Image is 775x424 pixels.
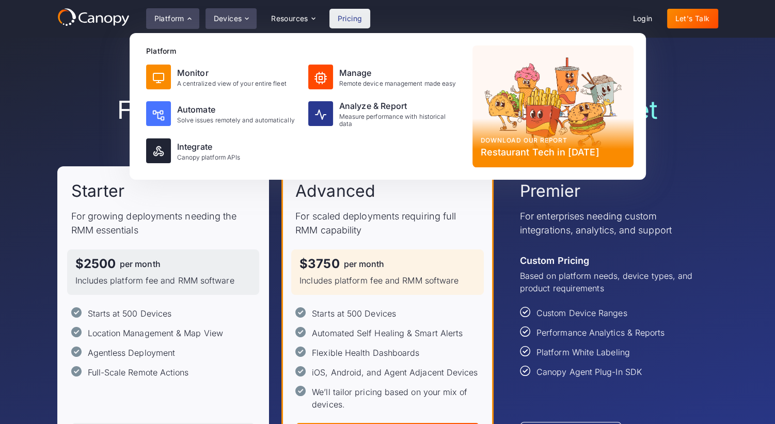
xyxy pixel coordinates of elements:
div: Performance Analytics & Reports [536,326,665,339]
div: Remote device management made easy [339,80,456,87]
h1: Find the right plan for [57,95,718,125]
div: Platform [146,8,199,29]
div: Starts at 500 Devices [312,307,396,320]
div: Devices [205,8,257,29]
a: Analyze & ReportMeasure performance with historical data [304,96,464,132]
div: Devices [214,15,242,22]
div: Solve issues remotely and automatically [177,117,295,124]
div: Custom Pricing [520,254,589,268]
p: Includes platform fee and RMM software [75,274,251,287]
p: For enterprises needing custom integrations, analytics, and support [520,209,704,237]
div: iOS, Android, and Agent Adjacent Devices [312,366,478,379]
p: Based on platform needs, device types, and product requirements [520,270,704,294]
div: Monitor [177,67,287,79]
div: Platform [154,15,184,22]
div: Location Management & Map View [88,327,223,339]
p: For growing deployments needing the RMM essentials [71,209,256,237]
div: Full-Scale Remote Actions [88,366,189,379]
div: Resources [263,8,323,29]
div: We’ll tailor pricing based on your mix of devices. [312,386,480,411]
div: Resources [271,15,308,22]
a: ManageRemote device management made easy [304,60,464,93]
a: MonitorA centralized view of your entire fleet [142,60,302,93]
div: Starts at 500 Devices [88,307,172,320]
div: Integrate [177,140,241,153]
a: Pricing [329,9,371,28]
div: Automate [177,103,295,116]
h2: Advanced [295,180,375,202]
div: $3750 [299,258,339,270]
nav: Platform [130,33,646,180]
a: Download our reportRestaurant Tech in [DATE] [472,45,634,167]
div: Canopy Agent Plug-In SDK [536,366,642,378]
div: per month [120,260,161,268]
div: Platform White Labeling [536,346,630,358]
div: per month [344,260,385,268]
div: Custom Device Ranges [536,307,627,319]
div: Restaurant Tech in [DATE] [481,145,625,159]
a: IntegrateCanopy platform APIs [142,134,302,167]
div: Measure performance with historical data [339,113,460,128]
div: Manage [339,67,456,79]
h2: Premier [520,180,581,202]
a: Login [625,9,661,28]
div: $2500 [75,258,116,270]
div: Download our report [481,136,625,145]
h2: Starter [71,180,125,202]
div: Canopy platform APIs [177,154,241,161]
a: Let's Talk [667,9,718,28]
div: Analyze & Report [339,100,460,112]
div: Agentless Deployment [88,347,176,359]
div: A centralized view of your entire fleet [177,80,287,87]
p: For scaled deployments requiring full RMM capability [295,209,480,237]
div: Platform [146,45,464,56]
div: Flexible Health Dashboards [312,347,419,359]
a: AutomateSolve issues remotely and automatically [142,96,302,132]
p: Includes platform fee and RMM software [299,274,476,287]
div: Automated Self Healing & Smart Alerts [312,327,463,339]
